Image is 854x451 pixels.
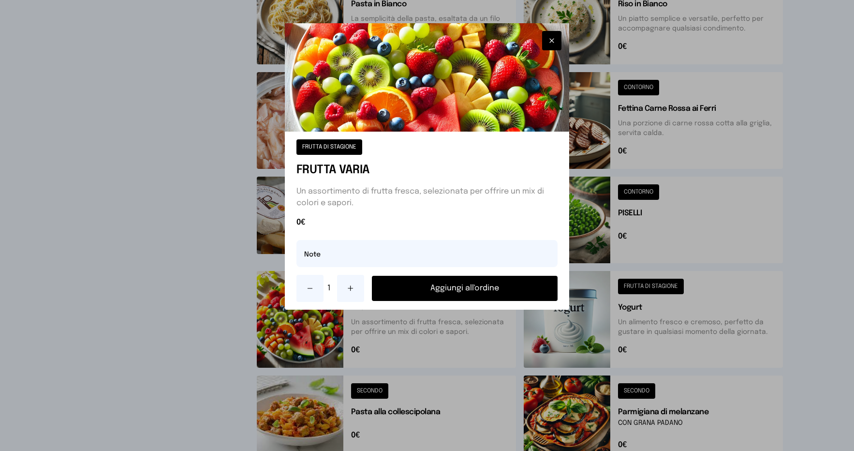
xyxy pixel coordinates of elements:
[372,276,558,301] button: Aggiungi all'ordine
[296,186,558,209] p: Un assortimento di frutta fresca, selezionata per offrire un mix di colori e sapori.
[296,217,558,228] span: 0€
[285,23,570,132] img: FRUTTA VARIA
[296,139,362,155] button: FRUTTA DI STAGIONE
[296,163,558,178] h1: FRUTTA VARIA
[327,283,333,294] span: 1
